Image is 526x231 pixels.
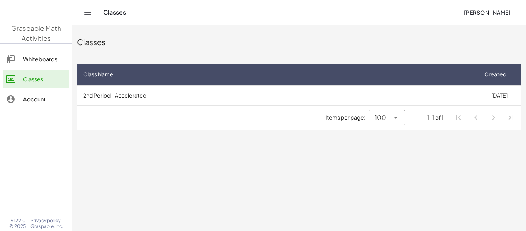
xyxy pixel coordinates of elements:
[325,113,369,121] span: Items per page:
[9,223,26,229] span: © 2025
[27,218,29,224] span: |
[427,113,444,121] div: 1-1 of 1
[464,9,511,16] span: [PERSON_NAME]
[11,24,61,42] span: Graspable Math Activities
[27,223,29,229] span: |
[477,85,521,105] td: [DATE]
[77,37,521,47] div: Classes
[484,70,506,78] span: Created
[457,5,517,19] button: [PERSON_NAME]
[3,70,69,88] a: Classes
[83,70,113,78] span: Class Name
[77,85,477,105] td: 2nd Period - Accelerated
[30,218,63,224] a: Privacy policy
[3,90,69,108] a: Account
[375,113,386,122] span: 100
[30,223,63,229] span: Graspable, Inc.
[23,74,66,84] div: Classes
[11,218,26,224] span: v1.32.0
[3,50,69,68] a: Whiteboards
[450,109,520,126] nav: Pagination Navigation
[23,54,66,64] div: Whiteboards
[23,94,66,104] div: Account
[82,6,94,19] button: Toggle navigation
